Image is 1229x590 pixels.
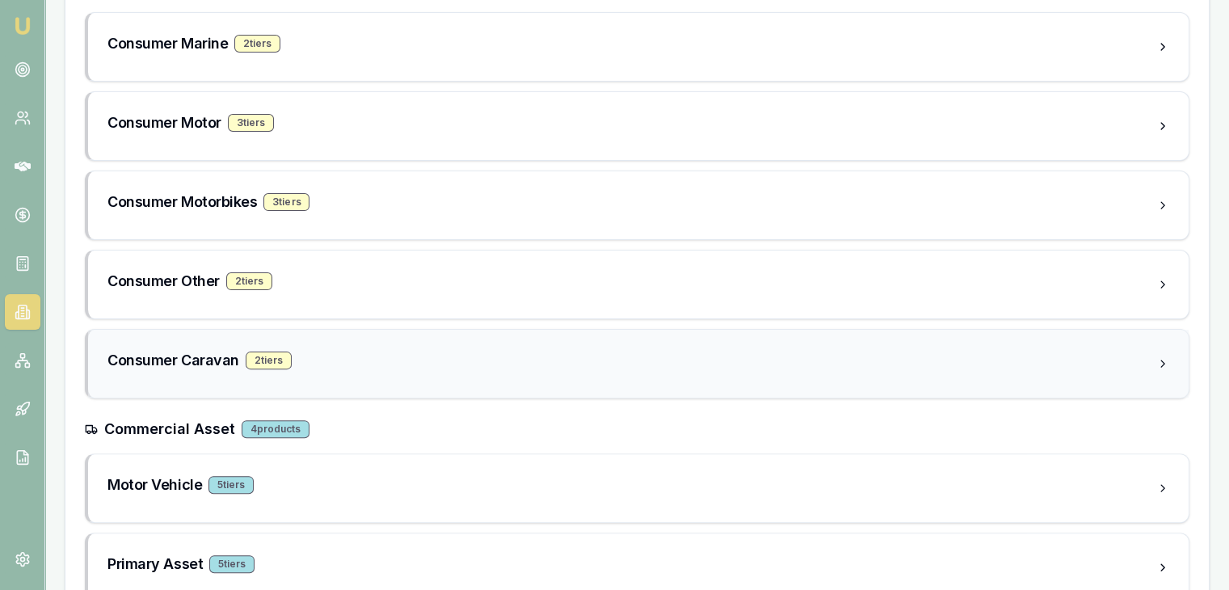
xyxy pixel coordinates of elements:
div: 4 products [242,420,309,438]
div: 2 tier s [246,352,292,369]
div: 3 tier s [228,114,274,132]
h3: Commercial Asset [104,418,235,440]
div: 5 tier s [208,476,254,494]
h3: Consumer Marine [107,32,228,55]
h3: Motor Vehicle [107,474,202,496]
div: 5 tier s [209,555,255,573]
h3: Consumer Motorbikes [107,191,257,213]
div: 2 tier s [226,272,272,290]
h3: Consumer Motor [107,112,221,134]
div: 3 tier s [263,193,309,211]
h3: Consumer Other [107,270,220,293]
div: 2 tier s [234,35,280,53]
h3: Consumer Caravan [107,349,239,372]
img: emu-icon-u.png [13,16,32,36]
h3: Primary Asset [107,553,203,575]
